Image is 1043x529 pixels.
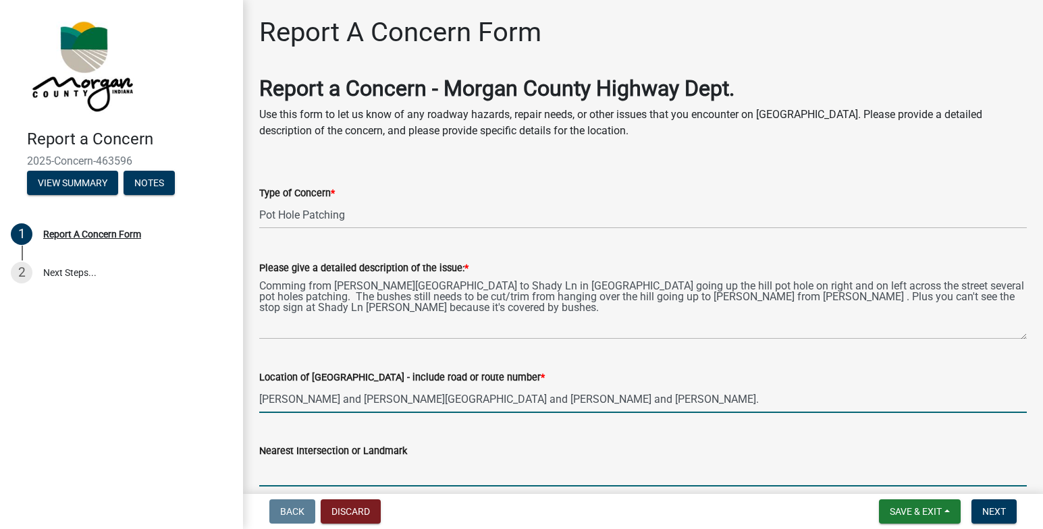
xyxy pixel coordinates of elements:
[124,178,175,189] wm-modal-confirm: Notes
[321,499,381,524] button: Discard
[27,155,216,167] span: 2025-Concern-463596
[11,223,32,245] div: 1
[269,499,315,524] button: Back
[879,499,961,524] button: Save & Exit
[259,76,734,101] strong: Report a Concern - Morgan County Highway Dept.
[27,178,118,189] wm-modal-confirm: Summary
[27,130,232,149] h4: Report a Concern
[982,506,1006,517] span: Next
[890,506,942,517] span: Save & Exit
[27,171,118,195] button: View Summary
[11,262,32,283] div: 2
[259,373,545,383] label: Location of [GEOGRAPHIC_DATA] - include road or route number
[43,229,141,239] div: Report A Concern Form
[259,107,1027,139] p: Use this form to let us know of any roadway hazards, repair needs, or other issues that you encou...
[124,171,175,195] button: Notes
[259,16,541,49] h1: Report A Concern Form
[27,14,136,115] img: Morgan County, Indiana
[259,264,469,273] label: Please give a detailed description of the issue:
[280,506,304,517] span: Back
[971,499,1017,524] button: Next
[259,447,407,456] label: Nearest Intersection or Landmark
[259,189,335,198] label: Type of Concern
